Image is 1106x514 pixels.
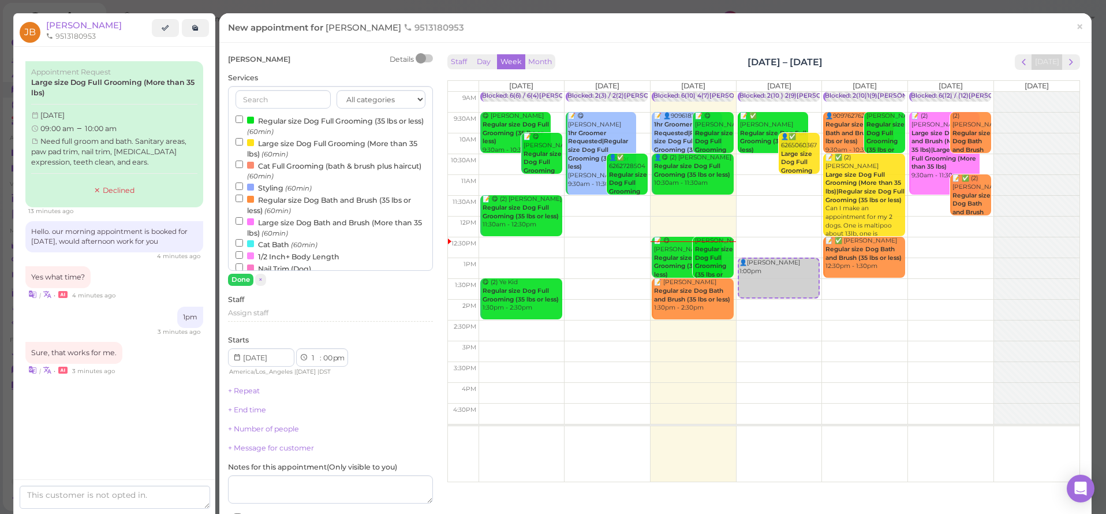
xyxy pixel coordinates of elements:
b: Regular size Dog Full Grooming (35 lbs or less) [740,129,806,154]
span: 9513180953 [403,22,464,33]
b: Regular size Dog Full Grooming (35 lbs or less) [483,204,559,220]
span: [DATE] [939,81,963,90]
span: [DATE] [595,81,619,90]
small: (60min) [264,207,291,215]
div: 👤✅ 6262728504 10:30am - 11:30am [608,154,648,230]
span: 09/17/2025 12:23pm [28,207,73,215]
span: [DATE] [296,368,316,375]
span: JB [20,22,40,43]
span: 1:30pm [455,281,476,289]
div: Blocked: 2(10)1(9)[PERSON_NAME],[PERSON_NAME] • appointment [825,92,1033,100]
label: Cat Full Grooming (bath & brush plus haircut) [236,159,425,182]
div: 📝 😋 [PERSON_NAME] [PERSON_NAME] 9:30am - 11:30am [567,112,636,188]
span: 10:30am [451,157,476,164]
span: 4:30pm [453,406,476,414]
button: prev [1015,54,1033,70]
button: × [255,274,266,286]
b: Regular size Dog Full Grooming (35 lbs or less) [654,254,720,278]
label: Large size Dog Full Grooming (More than 35 lbs) [236,137,425,159]
input: Cat Full Grooming (bath & brush plus haircut) (60min) [236,161,243,168]
b: Regular size Dog Bath and Brush (35 lbs or less) [654,287,730,303]
label: Large size Dog Bath and Brush (More than 35 lbs) [236,216,425,239]
span: [PERSON_NAME] [326,22,403,33]
div: 📝 [PERSON_NAME] 1:30pm - 2:30pm [653,278,734,312]
span: DST [319,368,331,375]
div: Sure, that works for me. [25,342,122,364]
div: 1pm [177,307,203,328]
span: 09/17/2025 12:33pm [72,292,115,299]
b: Large size Dog Bath and Brush (More than 35 lbs)|Large size Dog Full Grooming (More than 35 lbs) [911,129,979,171]
label: Cat Bath [236,238,317,250]
div: 😋 (2) Ye Kid 1:30pm - 2:30pm [482,278,562,312]
input: Regular size Dog Bath and Brush (35 lbs or less) (60min) [236,195,243,202]
span: [DATE] [681,81,705,90]
span: 10am [459,136,476,143]
div: • [25,288,203,300]
div: 📝 😋 [PERSON_NAME] 12:30pm - 1:30pm [653,237,722,288]
span: [DATE] [509,81,533,90]
div: 📝 😋 [PERSON_NAME] 9:30am - 10:30am [694,112,734,188]
h2: [DATE] – [DATE] [748,55,823,69]
span: New appointment for [228,22,467,33]
label: Regular size Dog Bath and Brush (35 lbs or less) [236,193,425,216]
div: 👤✅ 6265060367 10:00am - 11:00am [780,133,820,209]
span: 10:00 am [85,124,117,133]
span: [DATE] [853,81,877,90]
b: Regular size Dog Bath and Brush (35 lbs or less)|Teeth Brushing|Face Trim [952,192,997,250]
b: Regular size Dog Full Grooming (35 lbs or less) [609,171,647,213]
small: (60min) [291,241,317,249]
div: 👤😋 (2) [PERSON_NAME] 10:30am - 11:30am [653,154,734,188]
span: 09:00 am [40,124,76,133]
span: 11:30am [453,198,476,206]
input: Styling (60min) [236,182,243,190]
span: 4pm [462,385,476,393]
a: + Message for customer [228,444,314,452]
div: Details [390,54,414,65]
small: (60min) [285,184,312,192]
button: Week [497,54,525,70]
b: Large size Dog Full Grooming (More than 35 lbs)|Regular size Dog Full Grooming (35 lbs or less) [825,171,905,204]
button: next [1062,54,1080,70]
span: [DATE] [767,81,791,90]
b: Regular size Dog Full Grooming (35 lbs or less) [654,162,730,178]
div: Blocked: 2(3) / 2(2)[PERSON_NAME] [PERSON_NAME] 9:30 10:00 1:30 • appointment [567,92,824,100]
span: 11am [461,177,476,185]
div: 📝 😋 (2) [PERSON_NAME] 11:30am - 12:30pm [482,195,562,229]
div: Yes what time? [25,266,91,288]
a: + End time [228,405,266,414]
div: Open Intercom Messenger [1067,475,1094,502]
div: Blocked: 6(6) / 6(4)[PERSON_NAME] • appointment [482,92,639,100]
button: Day [470,54,498,70]
div: (2) [PERSON_NAME] 9:30am - 10:30am [952,112,991,188]
div: [PERSON_NAME] 9:30am - 10:30am [866,112,905,180]
small: (60min) [261,150,288,158]
input: Cat Bath (60min) [236,239,243,247]
div: Appointment Request [31,67,197,77]
div: 📝 (2) [PERSON_NAME] 9:30am - 11:30am [911,112,980,180]
button: Staff [447,54,470,70]
li: 9513180953 [43,31,99,42]
span: × [1076,18,1083,35]
i: | [39,292,41,299]
span: 09/17/2025 12:32pm [157,252,200,260]
label: Large size Dog Full Grooming (More than 35 lbs) [31,77,197,98]
div: [DATE] [31,110,197,121]
span: [PERSON_NAME] [228,55,290,64]
div: Blocked: 6(10) 4(7)[PERSON_NAME] • appointment [653,92,809,100]
span: 3:30pm [454,364,476,372]
span: [PERSON_NAME] [46,20,122,31]
div: 📝 ✅ (2) [PERSON_NAME] Can I make an appointment for my 2 dogs. One is maltipoo about 13lb, one is... [825,154,905,264]
div: 📝 ✅ (2) [PERSON_NAME] tb and facetrim 11:00am - 12:00pm [952,174,991,285]
label: Notes for this appointment ( Only visible to you ) [228,462,397,472]
b: Regular size Dog Full Grooming (35 lbs or less) [695,129,733,171]
button: [DATE] [1032,54,1063,70]
span: 09/17/2025 12:33pm [158,328,200,336]
div: Declined [31,180,197,202]
small: (60min) [247,128,274,136]
label: Staff [228,295,244,305]
div: 👤[PERSON_NAME] 1:00pm [739,259,819,275]
span: 2:30pm [454,323,476,330]
div: 📝 👤9096182372 yorkie [PERSON_NAME] 9:30am - 10:30am [653,112,722,188]
input: Search [236,90,331,109]
div: Hello. our morning appointment is booked for [DATE], would afternoon work for you [25,221,203,252]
